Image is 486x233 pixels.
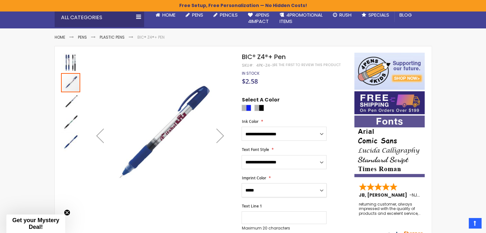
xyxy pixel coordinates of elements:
img: BIC® Z4®+ Pen [87,62,233,208]
a: Pencils [208,8,243,22]
a: Home [150,8,181,22]
span: Text Font Style [242,147,269,152]
p: Maximum 20 characters [242,226,327,231]
span: NJ [412,192,420,198]
img: BIC® Z4®+ Pen [61,132,80,152]
button: Close teaser [64,209,70,216]
span: Pencils [220,11,238,18]
span: 4Pens 4impact [248,11,269,25]
span: Pens [192,11,203,18]
a: Home [55,34,65,40]
img: 4pens 4 kids [354,53,425,90]
span: Rush [339,11,351,18]
img: Free shipping on orders over $199 [354,91,425,114]
span: - , [409,192,465,198]
a: Specials [357,8,394,22]
span: BIC® Z4®+ Pen [242,52,285,61]
img: BIC® Z4®+ Pen [61,93,80,112]
li: BIC® Z4®+ Pen [137,35,165,40]
img: BIC® Z4®+ Pen [61,113,80,132]
span: Blog [399,11,412,18]
div: returning customer, always impressed with the quality of products and excelent service, will retu... [359,202,421,216]
span: $2.58 [242,77,258,86]
div: BIC® Z4®+ Pen [61,132,80,152]
a: 4PROMOTIONALITEMS [274,8,328,29]
div: Previous [87,53,113,218]
div: BIC® Z4®+ Pen [61,72,81,92]
span: Home [162,11,175,18]
strong: SKU [242,63,253,68]
a: Rush [328,8,357,22]
a: 4Pens4impact [243,8,274,29]
a: Pens [181,8,208,22]
span: Get your Mystery Deal! [12,217,59,230]
div: Silver|Black [254,105,264,111]
span: Select A Color [242,96,279,105]
div: Availability [242,71,259,76]
span: Specials [368,11,389,18]
a: Blog [394,8,417,22]
span: JB, [PERSON_NAME] [359,192,409,198]
span: Imprint Color [242,175,266,181]
div: Get your Mystery Deal!Close teaser [6,214,65,233]
div: BIC® Z4®+ Pen [61,112,81,132]
a: Be the first to review this product [273,63,340,67]
iframe: Google Customer Reviews [433,216,486,233]
span: Ink Color [242,119,258,124]
div: BIC® Z4®+ Pen [61,92,81,112]
a: Plastic Pens [100,34,125,40]
div: Silver|Blue [242,105,251,111]
div: 4PK-Z4-1 [256,63,273,68]
div: Next [207,53,233,218]
img: font-personalization-examples [354,116,425,177]
img: BIC® Z4®+ Pen [61,53,80,72]
span: Text Line 1 [242,203,262,209]
div: All Categories [55,8,144,27]
span: In stock [242,71,259,76]
span: 4PROMOTIONAL ITEMS [280,11,323,25]
div: BIC® Z4®+ Pen [61,53,81,72]
a: Pens [78,34,87,40]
